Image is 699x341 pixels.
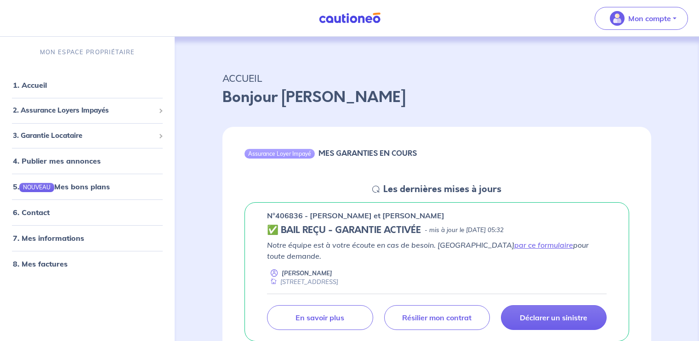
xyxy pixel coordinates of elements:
div: [STREET_ADDRESS] [267,278,338,286]
div: 4. Publier mes annonces [4,152,171,170]
a: 6. Contact [13,208,50,217]
p: Bonjour [PERSON_NAME] [222,86,651,108]
div: 1. Accueil [4,76,171,94]
h5: Les dernières mises à jours [383,184,501,195]
div: 5.NOUVEAUMes bons plans [4,177,171,196]
span: 3. Garantie Locataire [13,131,155,141]
span: 2. Assurance Loyers Impayés [13,105,155,116]
a: 8. Mes factures [13,259,68,268]
div: 3. Garantie Locataire [4,127,171,145]
div: 6. Contact [4,203,171,222]
a: 4. Publier mes annonces [13,156,101,165]
p: ACCUEIL [222,70,651,86]
h6: MES GARANTIES EN COURS [318,149,417,158]
p: - mis à jour le [DATE] 05:32 [425,226,504,235]
p: En savoir plus [296,313,344,322]
div: state: CONTRACT-VALIDATED, Context: ,MAYBE-CERTIFICATE,,LESSOR-DOCUMENTS,IS-ODEALIM [267,225,607,236]
div: 7. Mes informations [4,229,171,247]
button: illu_account_valid_menu.svgMon compte [595,7,688,30]
h5: ✅ BAIL REÇU - GARANTIE ACTIVÉE [267,225,421,236]
a: Résilier mon contrat [384,305,490,330]
p: Notre équipe est à votre écoute en cas de besoin. [GEOGRAPHIC_DATA] pour toute demande. [267,239,607,261]
a: Déclarer un sinistre [501,305,607,330]
div: 8. Mes factures [4,255,171,273]
p: [PERSON_NAME] [282,269,332,278]
a: 1. Accueil [13,80,47,90]
p: Résilier mon contrat [402,313,472,322]
div: Assurance Loyer Impayé [244,149,315,158]
a: 7. Mes informations [13,233,84,243]
p: MON ESPACE PROPRIÉTAIRE [40,48,135,57]
a: par ce formulaire [514,240,573,250]
p: Déclarer un sinistre [520,313,587,322]
a: 5.NOUVEAUMes bons plans [13,182,110,191]
p: Mon compte [628,13,671,24]
a: En savoir plus [267,305,373,330]
img: illu_account_valid_menu.svg [610,11,625,26]
img: Cautioneo [315,12,384,24]
p: n°406836 - [PERSON_NAME] et [PERSON_NAME] [267,210,444,221]
div: 2. Assurance Loyers Impayés [4,102,171,119]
